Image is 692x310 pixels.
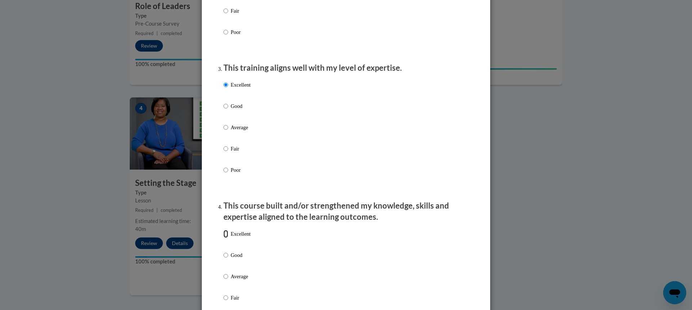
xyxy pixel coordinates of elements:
p: Poor [231,28,250,36]
p: Excellent [231,81,250,89]
input: Fair [223,7,228,15]
p: Excellent [231,230,250,238]
input: Poor [223,28,228,36]
input: Fair [223,145,228,153]
input: Excellent [223,81,228,89]
p: Good [231,102,250,110]
p: Fair [231,7,250,15]
input: Poor [223,166,228,174]
p: Poor [231,166,250,174]
p: Average [231,123,250,131]
input: Fair [223,294,228,302]
input: Average [223,272,228,280]
p: Fair [231,294,250,302]
p: This training aligns well with my level of expertise. [223,62,469,74]
p: Good [231,251,250,259]
p: This course built and/or strengthened my knowledge, skills and expertise aligned to the learning ... [223,200,469,223]
input: Excellent [223,230,228,238]
input: Good [223,102,228,110]
input: Average [223,123,228,131]
input: Good [223,251,228,259]
p: Average [231,272,250,280]
p: Fair [231,145,250,153]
